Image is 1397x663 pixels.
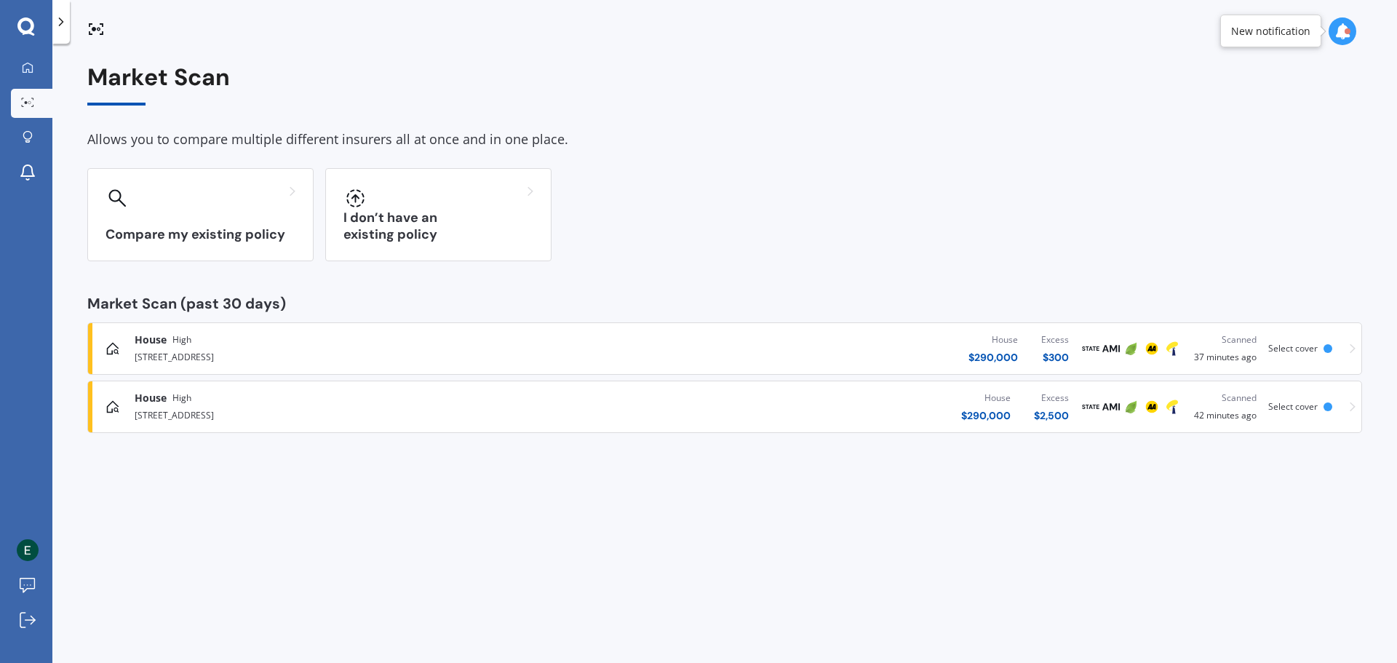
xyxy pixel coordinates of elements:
img: ACg8ocIZHrp3OjQBUKtPCsSEZye0eoh6YKHKleRHPpLANzMaMarC3e0=s96-c [17,539,39,561]
span: Select cover [1268,342,1318,354]
span: House [135,391,167,405]
span: High [172,391,191,405]
img: Tower [1163,340,1181,357]
img: AA [1143,340,1161,357]
div: $ 2,500 [1034,408,1069,423]
img: Initio [1123,398,1140,416]
img: State [1082,340,1099,357]
div: $ 300 [1041,350,1069,365]
div: Scanned [1194,391,1257,405]
div: Market Scan (past 30 days) [87,296,1362,311]
div: 37 minutes ago [1194,333,1257,365]
img: AA [1143,398,1161,416]
img: AMI [1102,398,1120,416]
div: Allows you to compare multiple different insurers all at once and in one place. [87,129,1362,151]
span: House [135,333,167,347]
div: Scanned [1194,333,1257,347]
div: [STREET_ADDRESS] [135,405,593,423]
div: House [968,333,1018,347]
div: $ 290,000 [961,408,1011,423]
div: New notification [1231,24,1310,39]
a: HouseHigh[STREET_ADDRESS]House$290,000Excess$300StateAMIInitioAATowerScanned37 minutes agoSelect ... [87,322,1362,375]
div: House [961,391,1011,405]
span: High [172,333,191,347]
div: 42 minutes ago [1194,391,1257,423]
span: Select cover [1268,400,1318,413]
div: Market Scan [87,64,1362,106]
div: $ 290,000 [968,350,1018,365]
img: AMI [1102,340,1120,357]
img: Tower [1163,398,1181,416]
img: State [1082,398,1099,416]
div: Excess [1041,333,1069,347]
h3: Compare my existing policy [106,226,295,243]
img: Initio [1123,340,1140,357]
div: [STREET_ADDRESS] [135,347,593,365]
h3: I don’t have an existing policy [343,210,533,243]
a: HouseHigh[STREET_ADDRESS]House$290,000Excess$2,500StateAMIInitioAATowerScanned42 minutes agoSelec... [87,381,1362,433]
div: Excess [1034,391,1069,405]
